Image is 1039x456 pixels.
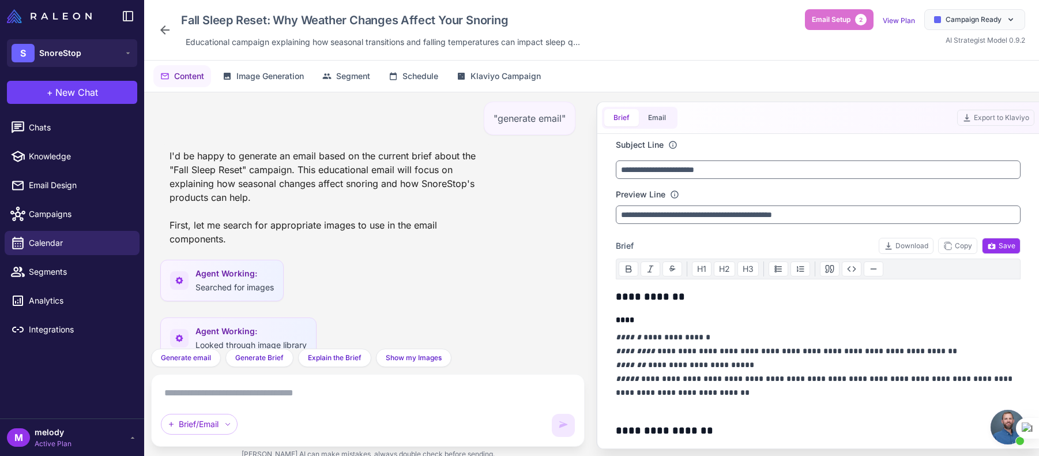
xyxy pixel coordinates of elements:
[382,65,445,87] button: Schedule
[47,85,53,99] span: +
[879,238,933,254] button: Download
[883,16,915,25] a: View Plan
[236,70,304,83] span: Image Generation
[470,70,541,83] span: Klaviyo Campaign
[298,349,371,367] button: Explain the Brief
[55,85,98,99] span: New Chat
[450,65,548,87] button: Klaviyo Campaign
[225,349,293,367] button: Generate Brief
[5,173,140,197] a: Email Design
[161,353,211,363] span: Generate email
[7,81,137,104] button: +New Chat
[29,237,130,249] span: Calendar
[938,238,977,254] button: Copy
[195,267,274,280] span: Agent Working:
[161,414,238,435] div: Brief/Email
[195,325,307,338] span: Agent Working:
[186,36,580,48] span: Educational campaign explaining how seasonal transitions and falling temperatures can impact slee...
[386,353,442,363] span: Show my Images
[5,317,140,342] a: Integrations
[29,208,130,220] span: Campaigns
[616,240,634,252] span: Brief
[714,261,735,276] button: H2
[29,294,130,307] span: Analytics
[376,349,451,367] button: Show my Images
[812,14,850,25] span: Email Setup
[5,115,140,140] a: Chats
[5,289,140,313] a: Analytics
[12,44,35,62] div: S
[29,121,130,134] span: Chats
[991,410,1025,444] a: Open chat
[616,139,664,151] label: Subject Line
[737,261,759,276] button: H3
[315,65,377,87] button: Segment
[235,353,284,363] span: Generate Brief
[181,33,585,51] div: Click to edit description
[805,9,874,30] button: Email Setup2
[29,150,130,163] span: Knowledge
[946,36,1025,44] span: AI Strategist Model 0.9.2
[151,349,221,367] button: Generate email
[7,428,30,447] div: M
[39,47,81,59] span: SnoreStop
[692,261,712,276] button: H1
[484,102,575,135] div: "generate email"
[5,231,140,255] a: Calendar
[35,426,71,439] span: melody
[174,70,204,83] span: Content
[195,282,274,292] span: Searched for images
[153,65,211,87] button: Content
[7,39,137,67] button: SSnoreStop
[616,188,665,201] label: Preview Line
[216,65,311,87] button: Image Generation
[5,260,140,284] a: Segments
[160,144,492,251] div: I'd be happy to generate an email based on the current brief about the "Fall Sleep Reset" campaig...
[7,9,92,23] img: Raleon Logo
[195,340,307,350] span: Looked through image library
[35,439,71,449] span: Active Plan
[946,14,1002,25] span: Campaign Ready
[987,241,1015,251] span: Save
[5,144,140,169] a: Knowledge
[855,14,867,25] span: 2
[5,202,140,226] a: Campaigns
[982,238,1021,254] button: Save
[402,70,438,83] span: Schedule
[957,110,1034,126] button: Export to Klaviyo
[29,266,130,278] span: Segments
[308,353,362,363] span: Explain the Brief
[176,9,585,31] div: Click to edit campaign name
[604,109,639,126] button: Brief
[336,70,370,83] span: Segment
[943,241,972,251] span: Copy
[29,179,130,192] span: Email Design
[639,109,675,126] button: Email
[29,323,130,336] span: Integrations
